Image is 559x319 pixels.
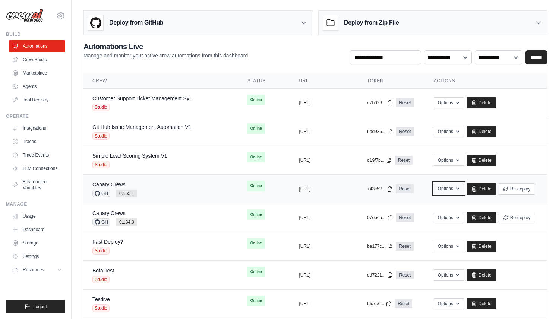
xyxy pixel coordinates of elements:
span: 0.165.1 [116,190,137,197]
button: Re-deploy [499,183,535,195]
button: f6c7b6... [367,301,392,307]
button: Options [434,183,464,194]
a: Git Hub Issue Management Automation V1 [92,124,191,130]
a: Bofa Test [92,268,114,274]
button: Options [434,298,464,309]
button: Options [434,126,464,137]
h3: Deploy from Zip File [344,18,399,27]
a: LLM Connections [9,162,65,174]
th: Crew [83,73,239,89]
a: Traces [9,136,65,148]
button: Options [434,269,464,281]
div: Build [6,31,65,37]
a: Delete [467,126,496,137]
a: Delete [467,298,496,309]
button: Resources [9,264,65,276]
span: Studio [92,247,110,255]
button: Logout [6,300,65,313]
a: Testlive [92,296,110,302]
a: Reset [395,156,413,165]
span: Online [247,238,265,249]
span: Studio [92,132,110,140]
a: Dashboard [9,224,65,236]
span: GH [92,218,110,226]
button: Options [434,97,464,108]
span: Online [247,181,265,191]
a: Simple Lead Scoring System V1 [92,153,167,159]
a: Delete [467,212,496,223]
a: Canary Crews [92,210,126,216]
a: Automations [9,40,65,52]
th: Actions [425,73,547,89]
h2: Automations Live [83,41,249,52]
a: Tool Registry [9,94,65,106]
a: Reset [396,271,414,279]
button: be177c... [367,243,393,249]
a: Delete [467,269,496,281]
button: 6bd936... [367,129,393,135]
button: 07eb6a... [367,215,393,221]
a: Reset [396,242,413,251]
th: Token [358,73,425,89]
div: Operate [6,113,65,119]
a: Settings [9,250,65,262]
span: Online [247,296,265,306]
button: Options [434,212,464,223]
h3: Deploy from GitHub [109,18,163,27]
span: Studio [92,304,110,312]
a: Integrations [9,122,65,134]
a: Delete [467,241,496,252]
a: Storage [9,237,65,249]
th: Status [239,73,290,89]
button: e7b026... [367,100,393,106]
a: Delete [467,155,496,166]
a: Crew Studio [9,54,65,66]
button: d19f7b... [367,157,392,163]
span: Studio [92,104,110,111]
button: Options [434,155,464,166]
th: URL [290,73,358,89]
a: Customer Support Ticket Management Sy... [92,95,193,101]
a: Reset [396,127,414,136]
span: GH [92,190,110,197]
span: Logout [33,304,47,310]
span: Online [247,123,265,134]
a: Marketplace [9,67,65,79]
img: Logo [6,9,43,23]
a: Trace Events [9,149,65,161]
a: Reset [396,98,414,107]
img: GitHub Logo [88,15,103,30]
span: 0.134.0 [116,218,137,226]
p: Manage and monitor your active crew automations from this dashboard. [83,52,249,59]
button: Options [434,241,464,252]
span: Studio [92,161,110,168]
div: Manage [6,201,65,207]
span: Online [247,267,265,277]
a: Delete [467,183,496,195]
button: 743c52... [367,186,393,192]
a: Agents [9,80,65,92]
span: Studio [92,276,110,283]
a: Usage [9,210,65,222]
span: Online [247,95,265,105]
a: Reset [396,184,413,193]
span: Online [247,152,265,162]
a: Environment Variables [9,176,65,194]
a: Reset [396,213,414,222]
span: Online [247,209,265,220]
button: Re-deploy [499,212,535,223]
a: Reset [395,299,412,308]
a: Delete [467,97,496,108]
button: dd7221... [367,272,393,278]
a: Canary Crews [92,181,126,187]
a: Fast Deploy? [92,239,123,245]
span: Resources [23,267,44,273]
